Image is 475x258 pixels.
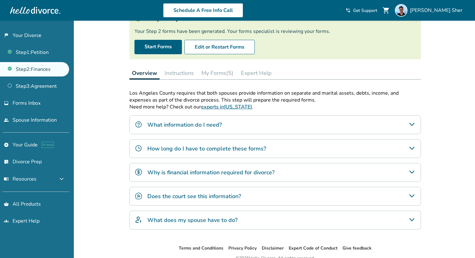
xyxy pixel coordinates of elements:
[4,219,9,224] span: groups
[179,245,223,251] a: Terms and Conditions
[135,192,142,200] img: Does the court see this information?
[129,103,421,110] p: Need more help? Check out our .
[353,8,377,13] span: Get Support
[4,202,9,207] span: shopping_basket
[135,168,142,176] img: Why is financial information required for divorce?
[184,40,255,54] button: Edit or Restart Forms
[201,103,252,110] a: experts in[US_STATE]
[135,216,142,224] img: What does my spouse have to do?
[135,145,142,152] img: How long do I have to complete these forms?
[58,175,65,183] span: expand_more
[129,163,421,182] div: Why is financial information required for divorce?
[162,67,196,79] button: Instructions
[289,245,337,251] a: Expert Code of Conduct
[238,67,274,79] button: Expert Help
[262,245,284,252] li: Disclaimer
[134,40,182,54] a: Start Forms
[346,8,377,13] a: phone_in_talkGet Support
[4,101,9,106] span: inbox
[147,192,241,200] h4: Does the court see this information?
[41,142,54,148] span: AI beta
[135,121,142,128] img: What information do I need?
[163,3,243,18] a: Schedule A Free Info Call
[147,216,237,224] h4: What does my spouse have to do?
[129,67,160,80] button: Overview
[199,67,236,79] button: My Forms(5)
[228,245,257,251] a: Privacy Policy
[134,28,416,35] div: Your Step 2 forms have been generated. Your forms specialist is reviewing your forms.
[129,139,421,158] div: How long do I have to complete these forms?
[147,121,222,129] h4: What information do I need?
[4,118,9,123] span: people
[4,142,9,147] span: explore
[4,159,9,164] span: list_alt_check
[4,176,36,182] span: Resources
[342,245,372,252] li: Give feedback
[129,90,421,103] p: Los Angeles County requires that both spouses provide information on separate and marital assets,...
[395,4,407,17] img: Omar Sher
[410,7,465,14] span: [PERSON_NAME] Sher
[444,228,475,258] iframe: Chat Widget
[13,100,41,107] span: Forms Inbox
[382,7,390,14] span: shopping_cart
[147,145,266,153] h4: How long do I have to complete these forms?
[4,33,9,38] span: flag_2
[129,211,421,229] div: What does my spouse have to do?
[4,176,9,182] span: menu_book
[147,168,275,176] h4: Why is financial information required for divorce?
[346,8,351,13] span: phone_in_talk
[129,187,421,206] div: Does the court see this information?
[129,115,421,134] div: What information do I need?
